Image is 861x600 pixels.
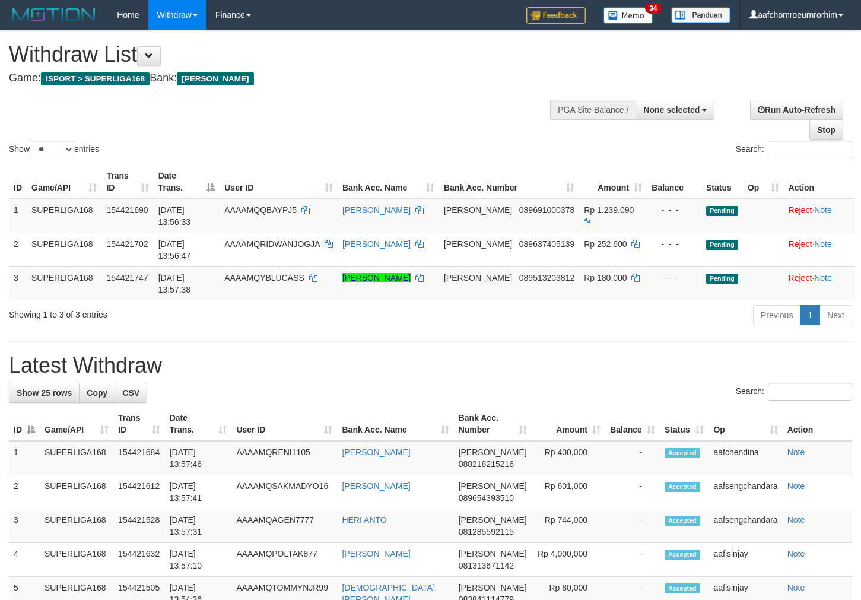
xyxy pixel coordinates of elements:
img: Feedback.jpg [526,7,586,24]
th: Balance [647,165,701,199]
td: [DATE] 13:57:10 [165,543,232,577]
span: Rp 252.600 [584,239,627,249]
span: [PERSON_NAME] [459,583,527,592]
span: [PERSON_NAME] [459,549,527,558]
span: 154421747 [106,273,148,282]
td: AAAAMQAGEN7777 [231,509,337,543]
td: Rp 4,000,000 [532,543,605,577]
th: Status [701,165,743,199]
td: Rp 744,000 [532,509,605,543]
img: panduan.png [671,7,730,23]
th: Amount: activate to sort column ascending [579,165,647,199]
th: Status: activate to sort column ascending [660,407,709,441]
a: Note [787,481,805,491]
span: Accepted [665,583,700,593]
a: HERI ANTO [342,515,386,525]
a: Note [787,583,805,592]
span: Copy 089637405139 to clipboard [519,239,574,249]
td: SUPERLIGA168 [40,475,113,509]
span: [PERSON_NAME] [459,481,527,491]
td: 1 [9,199,27,233]
th: Amount: activate to sort column ascending [532,407,605,441]
a: Note [814,239,832,249]
span: [PERSON_NAME] [459,515,527,525]
label: Search: [736,141,852,158]
td: aafsengchandara [709,509,782,543]
span: [PERSON_NAME] [444,239,512,249]
select: Showentries [30,141,74,158]
a: Note [814,273,832,282]
a: 1 [800,305,820,325]
span: Accepted [665,448,700,458]
label: Show entries [9,141,99,158]
td: - [605,475,660,509]
th: Game/API: activate to sort column ascending [40,407,113,441]
th: Date Trans.: activate to sort column ascending [165,407,232,441]
td: SUPERLIGA168 [27,199,101,233]
th: Bank Acc. Name: activate to sort column ascending [337,407,453,441]
th: Action [783,407,852,441]
a: Show 25 rows [9,383,80,403]
span: CSV [122,388,139,398]
td: SUPERLIGA168 [27,233,101,266]
td: Rp 601,000 [532,475,605,509]
span: Copy 089513203812 to clipboard [519,273,574,282]
img: Button%20Memo.svg [603,7,653,24]
a: CSV [115,383,147,403]
span: [DATE] 13:57:38 [158,273,191,294]
span: Pending [706,240,738,250]
td: aafchendina [709,441,782,475]
h1: Withdraw List [9,43,562,66]
a: Reject [789,273,812,282]
td: 1 [9,441,40,475]
a: Note [787,515,805,525]
td: AAAAMQPOLTAK877 [231,543,337,577]
td: SUPERLIGA168 [40,509,113,543]
div: - - - [652,272,697,284]
th: Bank Acc. Number: activate to sort column ascending [439,165,579,199]
span: Rp 1.239.090 [584,205,634,215]
div: - - - [652,238,697,250]
button: None selected [636,100,714,120]
td: 2 [9,475,40,509]
span: Show 25 rows [17,388,72,398]
span: [PERSON_NAME] [459,447,527,457]
th: Bank Acc. Number: activate to sort column ascending [454,407,532,441]
th: ID: activate to sort column descending [9,407,40,441]
span: Copy 088218215216 to clipboard [459,459,514,469]
input: Search: [768,141,852,158]
a: Note [787,549,805,558]
td: SUPERLIGA168 [27,266,101,300]
td: SUPERLIGA168 [40,441,113,475]
th: Trans ID: activate to sort column ascending [101,165,153,199]
td: - [605,441,660,475]
span: AAAAMQQBAYPJ5 [224,205,297,215]
div: - - - [652,204,697,216]
h1: Latest Withdraw [9,354,852,377]
th: ID [9,165,27,199]
label: Search: [736,383,852,401]
span: Copy 081285592115 to clipboard [459,527,514,536]
a: Previous [753,305,800,325]
a: [PERSON_NAME] [342,273,411,282]
td: [DATE] 13:57:46 [165,441,232,475]
td: aafsengchandara [709,475,782,509]
th: User ID: activate to sort column ascending [231,407,337,441]
td: [DATE] 13:57:41 [165,475,232,509]
span: Pending [706,206,738,216]
a: [PERSON_NAME] [342,481,410,491]
a: Note [787,447,805,457]
span: Rp 180.000 [584,273,627,282]
td: 3 [9,509,40,543]
span: [PERSON_NAME] [444,273,512,282]
td: AAAAMQSAKMADYO16 [231,475,337,509]
span: [PERSON_NAME] [177,72,253,85]
th: Action [784,165,855,199]
td: - [605,509,660,543]
img: MOTION_logo.png [9,6,99,24]
span: Accepted [665,516,700,526]
td: AAAAMQRENI1105 [231,441,337,475]
a: Reject [789,239,812,249]
span: 154421690 [106,205,148,215]
td: - [605,543,660,577]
